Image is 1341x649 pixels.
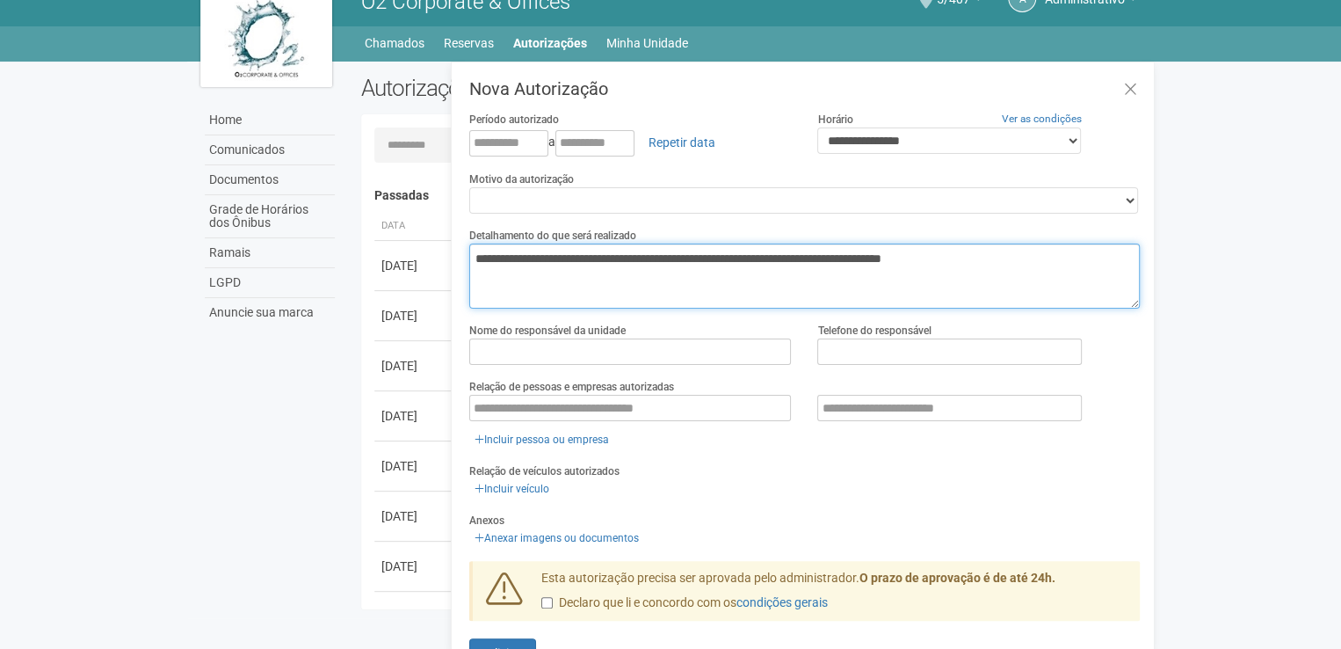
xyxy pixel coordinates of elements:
div: [DATE] [381,558,446,575]
div: Esta autorização precisa ser aprovada pelo administrador. [528,570,1140,621]
h2: Autorizações [361,75,737,101]
a: Reservas [444,31,494,55]
a: Anuncie sua marca [205,298,335,327]
div: [DATE] [381,457,446,475]
a: Comunicados [205,135,335,165]
div: [DATE] [381,407,446,425]
a: Incluir pessoa ou empresa [469,430,614,449]
a: Ver as condições [1002,113,1082,125]
a: Grade de Horários dos Ônibus [205,195,335,238]
a: condições gerais [736,595,828,609]
div: [DATE] [381,507,446,525]
label: Relação de pessoas e empresas autorizadas [469,379,674,395]
a: Chamados [365,31,424,55]
label: Anexos [469,513,504,529]
input: Declaro que li e concordo com oscondições gerais [541,597,553,609]
th: Data [374,212,453,241]
a: Incluir veículo [469,479,555,499]
div: [DATE] [381,357,446,375]
label: Relação de veículos autorizados [469,463,620,479]
label: Motivo da autorização [469,171,574,187]
h3: Nova Autorização [469,80,1140,98]
label: Horário [817,112,852,128]
a: Ramais [205,238,335,268]
label: Declaro que li e concordo com os [541,594,828,612]
strong: O prazo de aprovação é de até 24h. [859,571,1055,585]
label: Telefone do responsável [817,323,931,339]
a: Autorizações [513,31,587,55]
a: Home [205,106,335,135]
div: [DATE] [381,307,446,324]
a: Documentos [205,165,335,195]
h4: Passadas [374,189,1127,202]
a: Repetir data [637,128,727,157]
label: Período autorizado [469,112,559,128]
div: [DATE] [381,257,446,274]
a: LGPD [205,268,335,298]
label: Detalhamento do que será realizado [469,228,636,244]
a: Minha Unidade [606,31,688,55]
a: Anexar imagens ou documentos [469,529,644,548]
label: Nome do responsável da unidade [469,323,626,339]
div: a [469,128,792,157]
